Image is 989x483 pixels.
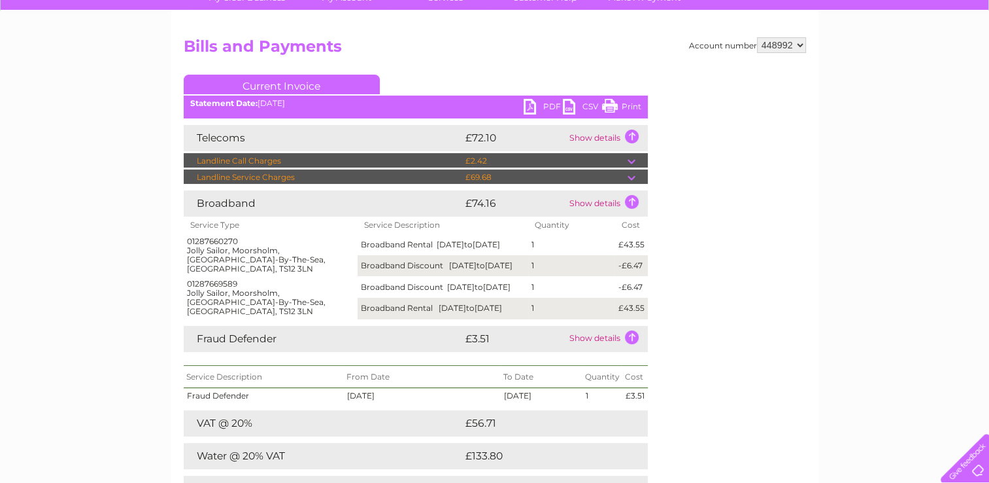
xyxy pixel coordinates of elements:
img: logo.png [35,34,101,74]
span: to [466,303,475,313]
div: 01287660270 Jolly Sailor, Moorsholm, [GEOGRAPHIC_DATA]-By-The-Sea, [GEOGRAPHIC_DATA], TS12 3LN [187,237,354,273]
td: 1 [582,388,622,404]
td: Landline Service Charges [184,170,462,185]
td: VAT @ 20% [184,410,462,437]
th: Service Type [184,217,358,234]
span: to [477,260,485,270]
div: Clear Business is a trading name of Verastar Limited (registered in [GEOGRAPHIC_DATA] No. 3667643... [186,7,804,63]
b: Statement Date: [190,98,258,108]
td: £3.51 [462,326,566,352]
td: Show details [566,190,648,217]
a: Current Invoice [184,75,380,94]
td: Water @ 20% VAT [184,443,462,469]
th: Cost [614,217,647,234]
td: Broadband Discount [DATE] [DATE] [358,255,528,277]
td: 1 [528,298,615,319]
td: [DATE] [501,388,582,404]
a: Log out [946,56,977,65]
td: Show details [566,326,648,352]
div: Account number [689,37,806,53]
td: £74.16 [462,190,566,217]
td: £2.42 [462,153,628,169]
td: £72.10 [462,125,566,151]
a: 0333 014 3131 [743,7,833,23]
th: Service Description [358,217,528,234]
td: £43.55 [614,234,647,255]
div: 01287669589 Jolly Sailor, Moorsholm, [GEOGRAPHIC_DATA]-By-The-Sea, [GEOGRAPHIC_DATA], TS12 3LN [187,279,354,315]
a: Water [759,56,784,65]
a: PDF [524,99,563,118]
span: to [475,282,483,292]
td: 1 [528,276,615,298]
td: Broadband Rental [DATE] [DATE] [358,234,528,255]
td: Landline Call Charges [184,153,462,169]
td: -£6.47 [614,276,647,298]
td: -£6.47 [614,255,647,277]
td: Fraud Defender [184,326,462,352]
a: Telecoms [828,56,867,65]
th: Quantity [582,365,622,388]
td: £133.80 [462,443,624,469]
a: Print [602,99,641,118]
td: [DATE] [343,388,500,404]
th: Service Description [184,365,344,388]
td: Broadband Discount [DATE] [DATE] [358,276,528,298]
td: Fraud Defender [184,388,344,404]
td: 1 [528,234,615,255]
th: Cost [622,365,647,388]
td: 1 [528,255,615,277]
td: £3.51 [622,388,647,404]
div: [DATE] [184,99,648,108]
a: Energy [792,56,820,65]
span: to [464,240,473,249]
td: £56.71 [462,410,620,437]
td: Telecoms [184,125,462,151]
td: £69.68 [462,170,628,185]
td: Broadband Rental [DATE] [DATE] [358,298,528,319]
td: Broadband [184,190,462,217]
a: CSV [563,99,602,118]
td: Show details [566,125,648,151]
th: To Date [501,365,582,388]
th: From Date [343,365,500,388]
a: Contact [902,56,934,65]
td: £43.55 [614,298,647,319]
h2: Bills and Payments [184,37,806,62]
a: Blog [875,56,894,65]
th: Quantity [528,217,615,234]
